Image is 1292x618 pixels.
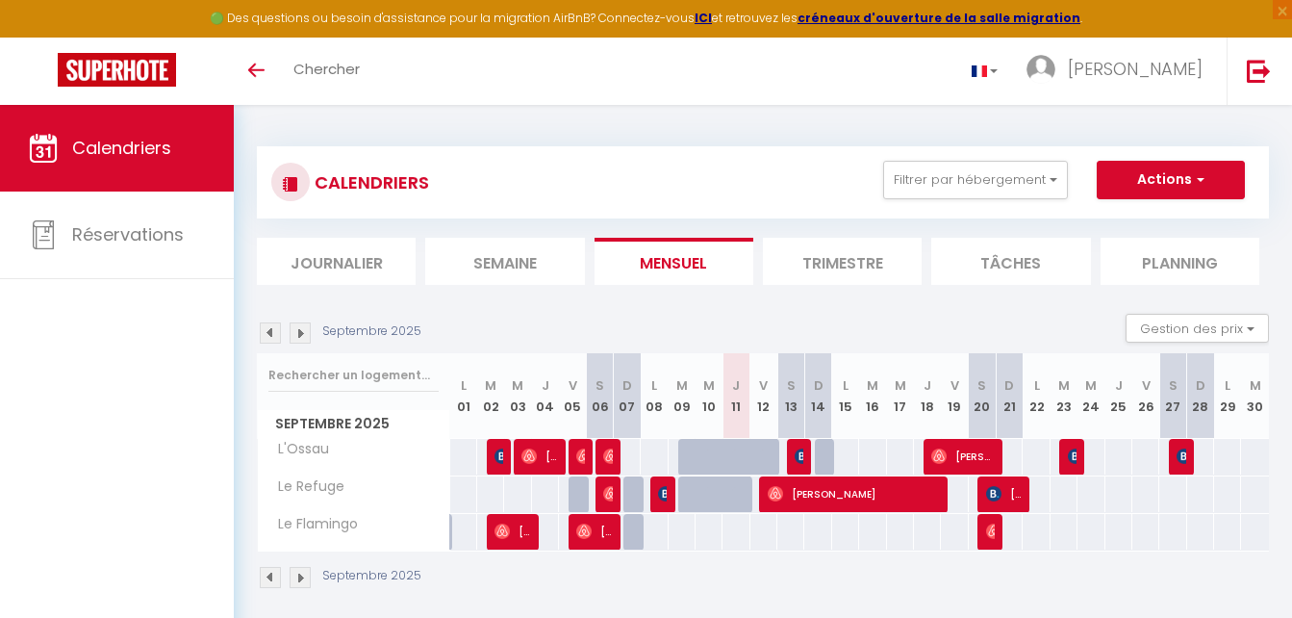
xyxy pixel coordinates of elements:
[651,376,657,395] abbr: L
[569,376,577,395] abbr: V
[1210,531,1278,604] iframe: Chat
[261,439,334,460] span: L'Ossau
[1115,376,1123,395] abbr: J
[887,353,914,439] th: 17
[1132,353,1159,439] th: 26
[293,59,360,79] span: Chercher
[924,376,931,395] abbr: J
[1126,314,1269,343] button: Gestion des prix
[542,376,549,395] abbr: J
[703,376,715,395] abbr: M
[814,376,823,395] abbr: D
[676,376,688,395] abbr: M
[950,376,959,395] abbr: V
[322,322,421,341] p: Septembre 2025
[603,438,612,475] span: [PERSON_NAME]
[696,353,722,439] th: 10
[1101,238,1259,285] li: Planning
[895,376,906,395] abbr: M
[859,353,886,439] th: 16
[931,438,994,475] span: [PERSON_NAME]
[867,376,878,395] abbr: M
[595,238,753,285] li: Mensuel
[494,513,530,550] span: [PERSON_NAME]
[15,8,73,65] button: Ouvrir le widget de chat LiveChat
[768,476,938,512] span: [PERSON_NAME]
[310,161,429,204] h3: CALENDRIERS
[559,353,586,439] th: 05
[425,238,584,285] li: Semaine
[1241,353,1269,439] th: 30
[695,10,712,26] a: ICI
[941,353,968,439] th: 19
[1169,376,1178,395] abbr: S
[977,376,986,395] abbr: S
[750,353,777,439] th: 12
[787,376,796,395] abbr: S
[1058,376,1070,395] abbr: M
[595,376,604,395] abbr: S
[986,476,1022,512] span: [PERSON_NAME] [PERSON_NAME]
[261,514,363,535] span: Le Flamingo
[798,10,1080,26] a: créneaux d'ouverture de la salle migration
[1068,57,1203,81] span: [PERSON_NAME]
[732,376,740,395] abbr: J
[322,567,421,585] p: Septembre 2025
[986,513,995,550] span: [PERSON_NAME]
[832,353,859,439] th: 15
[658,476,667,512] span: [PERSON_NAME]
[257,238,416,285] li: Journalier
[763,238,922,285] li: Trimestre
[1225,376,1230,395] abbr: L
[586,353,613,439] th: 06
[1012,38,1227,105] a: ... [PERSON_NAME]
[268,358,439,393] input: Rechercher un logement...
[261,476,349,498] span: Le Refuge
[494,438,503,475] span: [PERSON_NAME]
[576,438,585,475] span: [PERSON_NAME]
[504,353,531,439] th: 03
[1097,161,1245,199] button: Actions
[1026,55,1055,84] img: ...
[1187,353,1214,439] th: 28
[1085,376,1097,395] abbr: M
[722,353,749,439] th: 11
[72,136,171,160] span: Calendriers
[477,353,504,439] th: 02
[795,438,803,475] span: [PERSON_NAME]
[1247,59,1271,83] img: logout
[777,353,804,439] th: 13
[914,353,941,439] th: 18
[461,376,467,395] abbr: L
[996,353,1023,439] th: 21
[1034,376,1040,395] abbr: L
[804,353,831,439] th: 14
[931,238,1090,285] li: Tâches
[969,353,996,439] th: 20
[532,353,559,439] th: 04
[759,376,768,395] abbr: V
[1077,353,1104,439] th: 24
[1214,353,1241,439] th: 29
[1023,353,1050,439] th: 22
[1159,353,1186,439] th: 27
[883,161,1068,199] button: Filtrer par hébergement
[72,222,184,246] span: Réservations
[512,376,523,395] abbr: M
[450,353,477,439] th: 01
[1051,353,1077,439] th: 23
[279,38,374,105] a: Chercher
[1196,376,1205,395] abbr: D
[843,376,849,395] abbr: L
[58,53,176,87] img: Super Booking
[669,353,696,439] th: 09
[603,476,612,512] span: [PERSON_NAME]
[258,410,449,438] span: Septembre 2025
[1250,376,1261,395] abbr: M
[622,376,632,395] abbr: D
[1004,376,1014,395] abbr: D
[641,353,668,439] th: 08
[1177,438,1185,475] span: [PERSON_NAME]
